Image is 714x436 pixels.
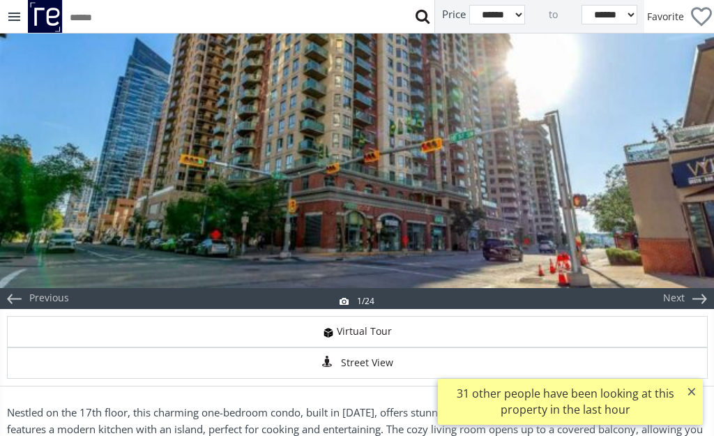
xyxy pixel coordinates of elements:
[7,288,74,309] div: Previous
[341,355,393,371] span: Street View
[337,324,392,340] span: Virtual Tour
[324,328,333,338] img: virtual tour icon
[640,288,707,309] div: Next
[340,295,374,307] div: 1/24
[549,8,558,22] span: to
[445,386,685,418] div: 31 other people have been looking at this property in the last hour
[7,316,708,347] a: virtual tour iconVirtual Tour
[647,10,684,24] span: Favorite
[681,379,703,404] button: ×
[442,7,466,22] span: Price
